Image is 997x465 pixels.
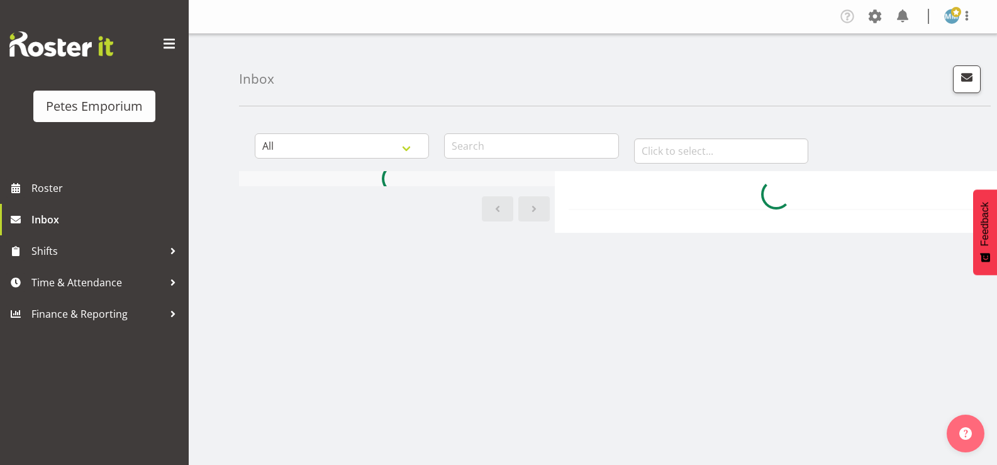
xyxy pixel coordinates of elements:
[46,97,143,116] div: Petes Emporium
[973,189,997,275] button: Feedback - Show survey
[959,427,972,440] img: help-xxl-2.png
[31,210,182,229] span: Inbox
[31,179,182,198] span: Roster
[518,196,550,221] a: Next page
[31,242,164,261] span: Shifts
[9,31,113,57] img: Rosterit website logo
[944,9,959,24] img: mandy-mosley3858.jpg
[482,196,513,221] a: Previous page
[444,133,618,159] input: Search
[979,202,991,246] span: Feedback
[31,305,164,323] span: Finance & Reporting
[634,138,808,164] input: Click to select...
[239,72,274,86] h4: Inbox
[31,273,164,292] span: Time & Attendance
